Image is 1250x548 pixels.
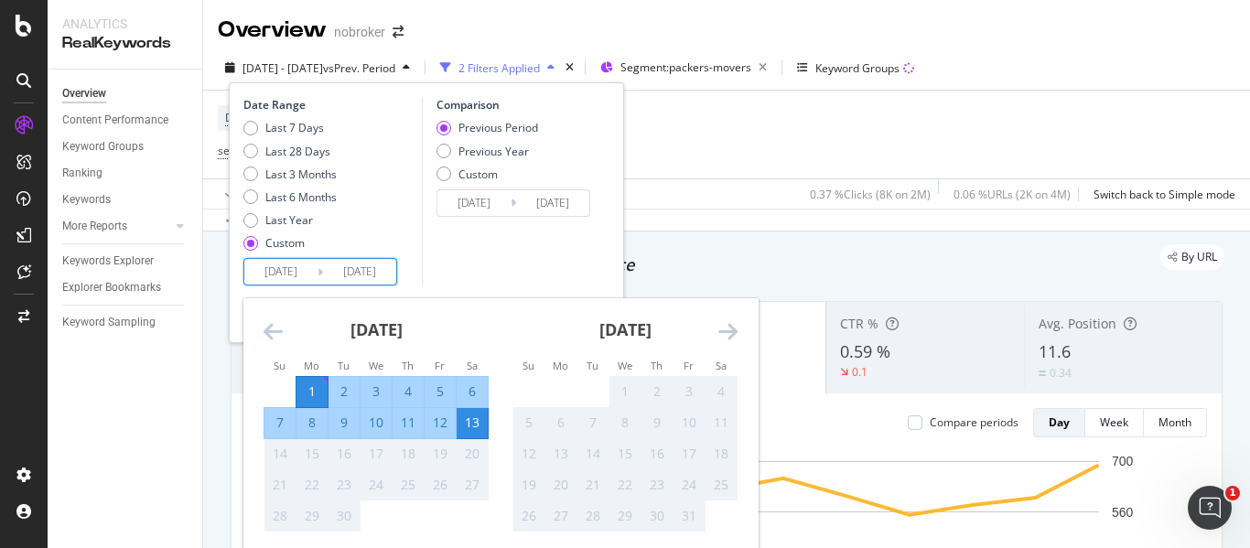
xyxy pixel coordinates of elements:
[62,111,168,130] div: Content Performance
[577,407,609,438] td: Not available. Tuesday, October 7, 2025
[1160,244,1224,270] div: legacy label
[243,120,337,135] div: Last 7 Days
[296,414,328,432] div: 8
[304,359,319,372] small: Mo
[718,320,738,343] div: Move forward to switch to the next month.
[334,23,385,41] div: nobroker
[62,15,188,33] div: Analytics
[1225,486,1240,500] span: 1
[225,110,260,125] span: Device
[620,59,751,75] span: Segment: packers-movers
[577,507,609,525] div: 28
[641,414,673,432] div: 9
[1033,408,1085,437] button: Day
[954,187,1071,202] div: 0.06 % URLs ( 2K on 4M )
[361,469,393,500] td: Not available. Wednesday, September 24, 2025
[516,190,589,216] input: End Date
[513,507,544,525] div: 26
[425,469,457,500] td: Not available. Friday, September 26, 2025
[641,438,673,469] td: Not available. Thursday, October 16, 2025
[1085,408,1144,437] button: Week
[673,476,705,494] div: 24
[62,190,189,210] a: Keywords
[706,469,738,500] td: Not available. Saturday, October 25, 2025
[577,476,609,494] div: 21
[840,340,890,362] span: 0.59 %
[1039,371,1046,376] img: Equal
[296,407,329,438] td: Selected. Monday, September 8, 2025
[329,476,360,494] div: 23
[296,438,329,469] td: Not available. Monday, September 15, 2025
[323,60,395,76] span: vs Prev. Period
[350,318,403,340] strong: [DATE]
[513,414,544,432] div: 5
[369,359,383,372] small: We
[425,407,457,438] td: Selected. Friday, September 12, 2025
[599,318,652,340] strong: [DATE]
[243,235,337,251] div: Custom
[62,278,189,297] a: Explorer Bookmarks
[545,438,577,469] td: Not available. Monday, October 13, 2025
[62,252,154,271] div: Keywords Explorer
[467,359,478,372] small: Sa
[437,190,511,216] input: Start Date
[62,137,189,156] a: Keyword Groups
[264,414,296,432] div: 7
[265,144,330,159] div: Last 28 Days
[218,143,236,158] span: seo
[242,60,323,76] span: [DATE] - [DATE]
[393,438,425,469] td: Not available. Thursday, September 18, 2025
[296,376,329,407] td: Selected as start date. Monday, September 1, 2025
[264,469,296,500] td: Not available. Sunday, September 21, 2025
[577,438,609,469] td: Not available. Tuesday, October 14, 2025
[852,364,867,380] div: 0.1
[609,438,641,469] td: Not available. Wednesday, October 15, 2025
[62,313,156,332] div: Keyword Sampling
[1158,414,1191,430] div: Month
[244,259,318,285] input: Start Date
[673,414,705,432] div: 10
[62,217,127,236] div: More Reports
[545,407,577,438] td: Not available. Monday, October 6, 2025
[457,438,489,469] td: Not available. Saturday, September 20, 2025
[243,97,417,113] div: Date Range
[62,164,189,183] a: Ranking
[513,407,545,438] td: Not available. Sunday, October 5, 2025
[810,187,931,202] div: 0.37 % Clicks ( 8K on 2M )
[425,382,456,401] div: 5
[609,382,641,401] div: 1
[641,407,673,438] td: Not available. Thursday, October 9, 2025
[393,407,425,438] td: Selected. Thursday, September 11, 2025
[618,359,632,372] small: We
[673,438,706,469] td: Not available. Friday, October 17, 2025
[329,407,361,438] td: Selected. Tuesday, September 9, 2025
[296,382,328,401] div: 1
[457,376,489,407] td: Selected. Saturday, September 6, 2025
[265,235,305,251] div: Custom
[641,500,673,532] td: Not available. Thursday, October 30, 2025
[329,445,360,463] div: 16
[545,445,577,463] div: 13
[577,414,609,432] div: 7
[296,500,329,532] td: Not available. Monday, September 29, 2025
[361,407,393,438] td: Selected. Wednesday, September 10, 2025
[545,500,577,532] td: Not available. Monday, October 27, 2025
[1050,365,1072,381] div: 0.34
[402,359,414,372] small: Th
[457,382,488,401] div: 6
[329,382,360,401] div: 2
[243,189,337,205] div: Last 6 Months
[1112,505,1134,520] text: 560
[790,53,921,82] button: Keyword Groups
[1039,340,1071,362] span: 11.6
[264,507,296,525] div: 28
[457,445,488,463] div: 20
[265,189,337,205] div: Last 6 Months
[641,382,673,401] div: 2
[1100,414,1128,430] div: Week
[62,111,189,130] a: Content Performance
[264,320,283,343] div: Move backward to switch to the previous month.
[425,438,457,469] td: Not available. Friday, September 19, 2025
[393,376,425,407] td: Selected. Thursday, September 4, 2025
[457,469,489,500] td: Not available. Saturday, September 27, 2025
